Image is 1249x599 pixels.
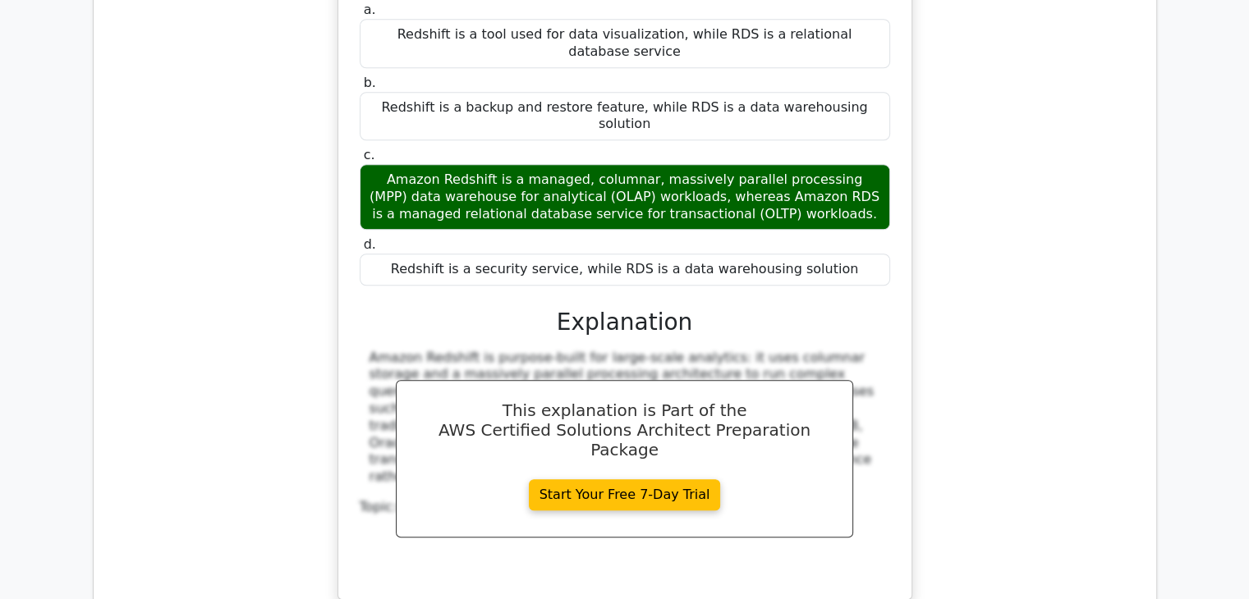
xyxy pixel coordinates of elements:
[360,164,890,230] div: Amazon Redshift is a managed, columnar, massively parallel processing (MPP) data warehouse for an...
[360,499,890,516] div: Topic:
[360,19,890,68] div: Redshift is a tool used for data visualization, while RDS is a relational database service
[364,75,376,90] span: b.
[370,309,880,336] h3: Explanation
[529,479,721,510] a: Start Your Free 7-Day Trial
[364,236,376,252] span: d.
[360,92,890,141] div: Redshift is a backup and restore feature, while RDS is a data warehousing solution
[364,2,376,17] span: a.
[370,350,880,486] div: Amazon Redshift is purpose-built for large-scale analytics: it uses columnar storage and a massiv...
[360,254,890,286] div: Redshift is a security service, while RDS is a data warehousing solution
[364,147,375,162] span: c.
